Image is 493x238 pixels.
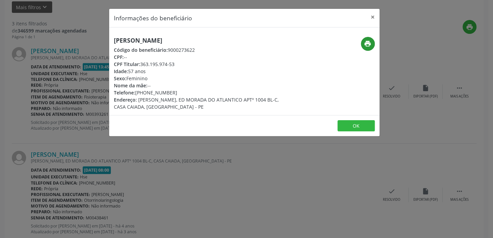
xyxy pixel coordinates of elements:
[114,75,126,82] span: Sexo:
[361,37,375,51] button: print
[114,89,285,96] div: [PHONE_NUMBER]
[366,9,379,25] button: Close
[337,120,375,132] button: OK
[114,47,168,53] span: Código do beneficiário:
[114,96,279,110] span: [PERSON_NAME], ED MORADA DO ATLANTICO APTº 1004 BL-C, CASA CAIADA, [GEOGRAPHIC_DATA] - PE
[364,40,371,47] i: print
[114,54,124,60] span: CPF:
[114,37,285,44] h5: [PERSON_NAME]
[114,61,140,67] span: CPF Titular:
[114,46,285,53] div: 9000273622
[114,68,285,75] div: 57 anos
[114,82,147,89] span: Nome da mãe:
[114,96,137,103] span: Endereço:
[114,14,192,22] h5: Informações do beneficiário
[114,75,285,82] div: Feminino
[114,89,135,96] span: Telefone:
[114,53,285,61] div: --
[114,61,285,68] div: 363.195.974-53
[114,68,128,74] span: Idade:
[114,82,285,89] div: --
